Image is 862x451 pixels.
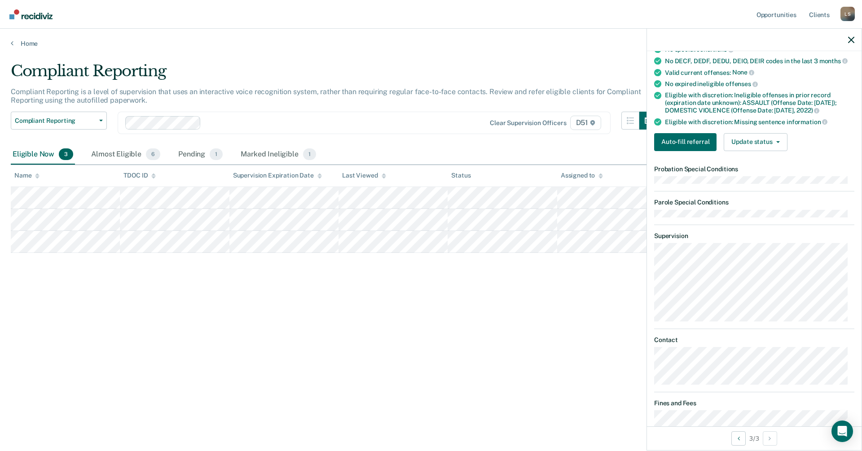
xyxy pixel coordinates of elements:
[123,172,156,179] div: TDOC ID
[15,117,96,125] span: Compliant Reporting
[654,336,854,344] dt: Contact
[561,172,603,179] div: Assigned to
[233,172,322,179] div: Supervision Expiration Date
[665,57,854,65] div: No DECF, DEDF, DEDU, DEIO, DEIR codes in the last 3
[731,431,746,446] button: Previous Opportunity
[654,133,717,151] button: Auto-fill referral
[11,145,75,165] div: Eligible Now
[665,118,854,126] div: Eligible with discretion: Missing sentence
[11,39,851,48] a: Home
[210,148,223,160] span: 1
[840,7,855,21] button: Profile dropdown button
[176,145,224,165] div: Pending
[732,69,754,76] span: None
[796,107,819,114] span: 2022)
[146,148,160,160] span: 6
[665,69,854,77] div: Valid current offenses:
[654,133,720,151] a: Navigate to form link
[787,118,827,126] span: information
[11,62,657,87] div: Compliant Reporting
[303,148,316,160] span: 1
[490,119,566,127] div: Clear supervision officers
[89,145,162,165] div: Almost Eligible
[570,116,601,130] span: D51
[451,172,471,179] div: Status
[9,9,53,19] img: Recidiviz
[654,399,854,407] dt: Fines and Fees
[726,80,758,87] span: offenses
[654,199,854,206] dt: Parole Special Conditions
[724,133,787,151] button: Update status
[59,148,73,160] span: 3
[342,172,386,179] div: Last Viewed
[654,232,854,240] dt: Supervision
[665,91,854,114] div: Eligible with discretion: Ineligible offenses in prior record (expiration date unknown): ASSAULT ...
[665,80,854,88] div: No expired ineligible
[840,7,855,21] div: L S
[11,87,641,104] p: Compliant Reporting is a level of supervision that uses an interactive voice recognition system, ...
[14,172,40,179] div: Name
[654,165,854,173] dt: Probation Special Conditions
[763,431,777,446] button: Next Opportunity
[647,426,862,450] div: 3 / 3
[239,145,318,165] div: Marked Ineligible
[819,57,848,65] span: months
[831,421,853,442] div: Open Intercom Messenger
